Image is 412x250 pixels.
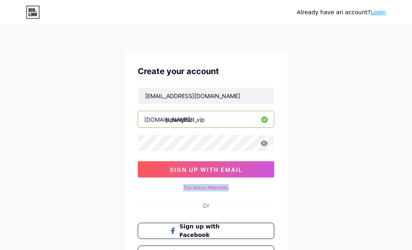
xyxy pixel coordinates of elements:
div: Too Many Attempts. [138,184,274,191]
input: username [138,111,274,127]
div: Create your account [138,65,274,77]
span: Sign up with Facebook [180,222,243,239]
span: sign up with email [170,166,243,173]
div: [DOMAIN_NAME]/ [144,115,192,124]
button: sign up with email [138,161,274,178]
button: Sign up with Facebook [138,223,274,239]
div: Already have an account? [297,8,386,17]
a: Login [371,9,386,15]
div: Or [203,201,209,210]
input: Email [138,88,274,104]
